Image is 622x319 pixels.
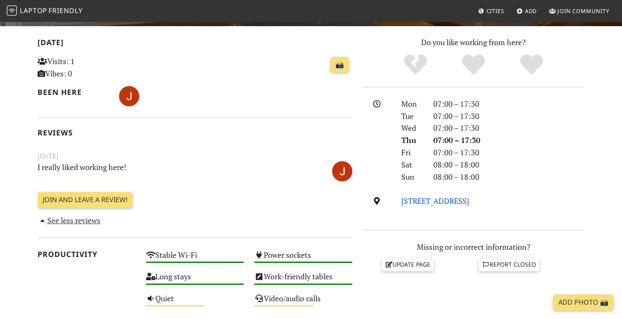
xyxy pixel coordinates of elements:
a: Cities [475,3,508,19]
div: Definitely! [503,53,561,76]
span: J V [119,90,139,100]
div: 07:00 – 17:30 [428,134,590,146]
div: Stable Wi-Fi [141,248,249,270]
a: Update page [382,258,434,271]
div: 07:00 – 17:30 [428,122,590,134]
img: 3342-j.jpg [332,161,352,181]
div: 08:00 – 18:00 [428,159,590,171]
div: Wed [396,122,428,134]
a: LaptopFriendly LaptopFriendly [7,4,83,19]
span: Cities [487,7,504,15]
div: 08:00 – 18:00 [428,171,590,183]
div: Tue [396,110,428,122]
img: 3342-j.jpg [119,86,139,106]
a: Join and leave a review! [38,192,133,208]
h2: Reviews [38,128,352,137]
p: Visits: 1 Vibes: 0 [38,55,136,80]
div: Yes [444,53,503,76]
div: Thu [396,134,428,146]
span: Friendly [49,6,82,15]
span: Add [525,7,537,15]
img: LaptopFriendly [7,5,17,16]
a: [STREET_ADDRESS] [401,196,469,206]
p: Do you like working from here? [362,36,584,49]
div: Sun [396,171,428,183]
a: Add Photo 📸 [553,295,614,311]
p: Missing or incorrect information? [362,241,584,253]
a: Add [513,3,541,19]
div: No [387,53,445,76]
span: J V [332,165,352,175]
div: Long stays [141,270,249,291]
p: I really liked working here! [32,161,303,180]
div: Sat [396,159,428,171]
div: 07:00 – 17:30 [428,98,590,110]
small: [DATE] [32,151,357,161]
span: Join Community [557,7,609,15]
a: Join Community [546,3,613,19]
a: 📸 [330,57,349,73]
div: 07:00 – 17:30 [428,110,590,122]
div: Mon [396,98,428,110]
div: Power sockets [249,248,357,270]
div: Video/audio calls [249,292,357,313]
h2: [DATE] [38,38,352,50]
h2: Been here [38,88,109,97]
span: Laptop [20,6,47,15]
div: Quiet [141,292,249,313]
div: Work-friendly tables [249,270,357,291]
div: Fri [396,146,428,159]
h2: Productivity [38,250,136,259]
a: Report closed [479,258,539,271]
div: 07:00 – 17:30 [428,146,590,159]
a: See less reviews [38,215,100,225]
